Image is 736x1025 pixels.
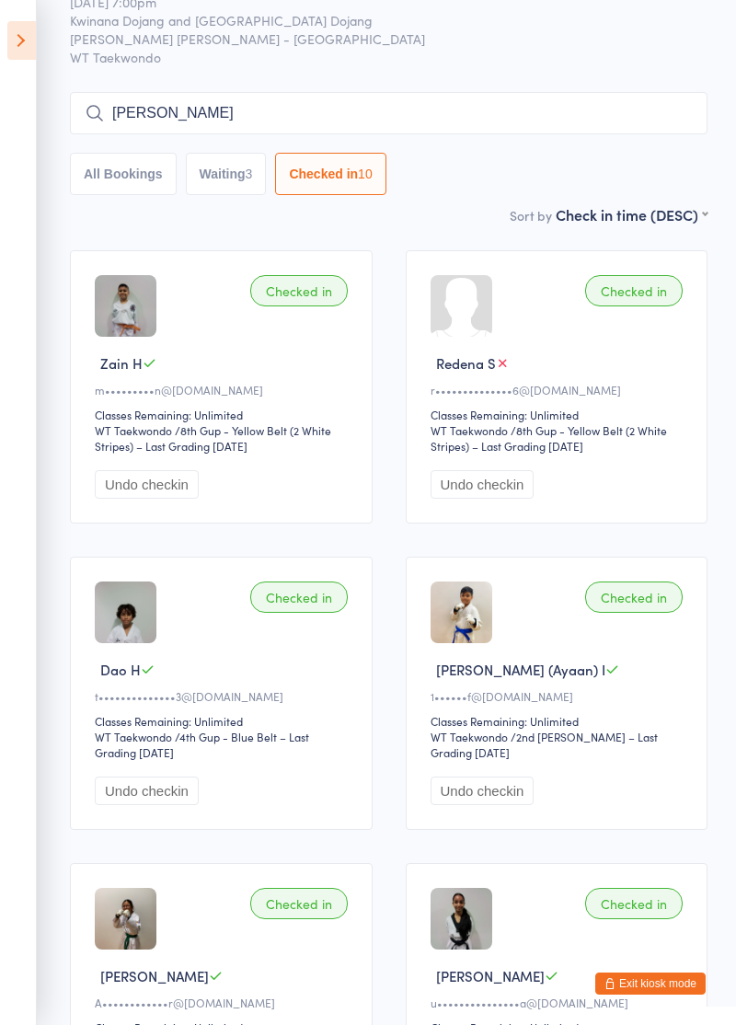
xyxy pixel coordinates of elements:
[436,966,545,985] span: [PERSON_NAME]
[100,966,209,985] span: [PERSON_NAME]
[510,206,552,225] label: Sort by
[431,688,689,704] div: 1••••••f@[DOMAIN_NAME]
[95,470,199,499] button: Undo checkin
[95,888,156,950] img: image1652795839.png
[431,729,508,744] div: WT Taekwondo
[70,92,707,134] input: Search
[585,888,683,919] div: Checked in
[95,422,172,438] div: WT Taekwondo
[246,167,253,181] div: 3
[95,995,353,1010] div: A••••••••••••r@[DOMAIN_NAME]
[95,582,156,643] img: image1708510716.png
[431,382,689,397] div: r••••••••••••••6@[DOMAIN_NAME]
[95,729,172,744] div: WT Taekwondo
[275,153,385,195] button: Checked in10
[431,888,492,950] img: image1725448012.png
[431,422,667,454] span: / 8th Gup - Yellow Belt (2 White Stripes) – Last Grading [DATE]
[585,582,683,613] div: Checked in
[95,422,331,454] span: / 8th Gup - Yellow Belt (2 White Stripes) – Last Grading [DATE]
[431,470,535,499] button: Undo checkin
[431,995,689,1010] div: u•••••••••••••••a@[DOMAIN_NAME]
[95,713,353,729] div: Classes Remaining: Unlimited
[431,777,535,805] button: Undo checkin
[250,888,348,919] div: Checked in
[431,729,658,760] span: / 2nd [PERSON_NAME] – Last Grading [DATE]
[250,582,348,613] div: Checked in
[186,153,267,195] button: Waiting3
[436,660,605,679] span: [PERSON_NAME] (Ayaan) I
[70,29,679,48] span: [PERSON_NAME] [PERSON_NAME] - [GEOGRAPHIC_DATA]
[250,275,348,306] div: Checked in
[595,973,706,995] button: Exit kiosk mode
[585,275,683,306] div: Checked in
[70,48,707,66] span: WT Taekwondo
[70,153,177,195] button: All Bookings
[95,275,156,337] img: image1725447569.png
[95,777,199,805] button: Undo checkin
[436,353,496,373] span: Redena S
[431,713,689,729] div: Classes Remaining: Unlimited
[70,11,679,29] span: Kwinana Dojang and [GEOGRAPHIC_DATA] Dojang
[100,660,141,679] span: Dao H
[358,167,373,181] div: 10
[431,582,492,643] img: image1652870080.png
[100,353,143,373] span: Zain H
[95,382,353,397] div: m•••••••••n@[DOMAIN_NAME]
[95,729,309,760] span: / 4th Gup - Blue Belt – Last Grading [DATE]
[95,407,353,422] div: Classes Remaining: Unlimited
[95,688,353,704] div: t••••••••••••••3@[DOMAIN_NAME]
[556,204,707,225] div: Check in time (DESC)
[431,422,508,438] div: WT Taekwondo
[431,407,689,422] div: Classes Remaining: Unlimited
